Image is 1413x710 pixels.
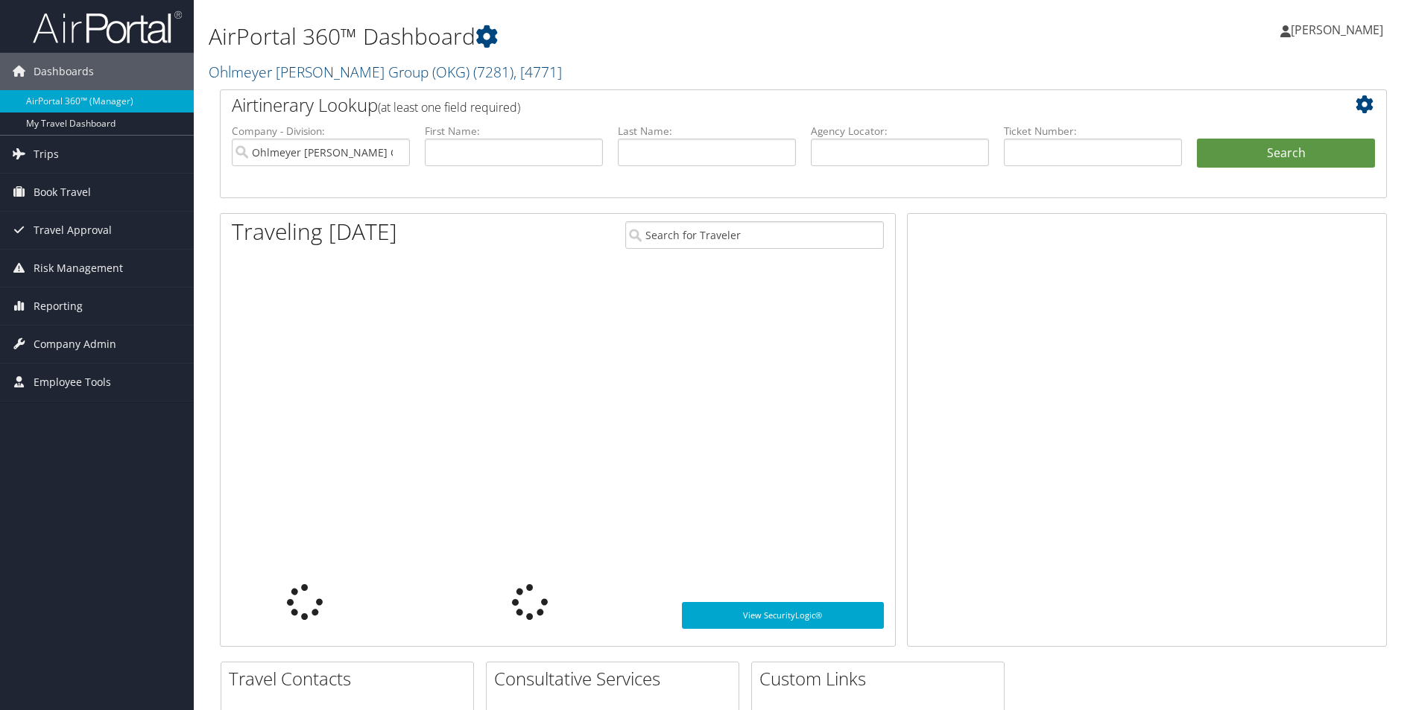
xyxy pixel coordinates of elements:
[618,124,796,139] label: Last Name:
[625,221,884,249] input: Search for Traveler
[513,62,562,82] span: , [ 4771 ]
[34,250,123,287] span: Risk Management
[232,124,410,139] label: Company - Division:
[759,666,1004,691] h2: Custom Links
[34,174,91,211] span: Book Travel
[209,21,1002,52] h1: AirPortal 360™ Dashboard
[378,99,520,115] span: (at least one field required)
[34,136,59,173] span: Trips
[232,216,397,247] h1: Traveling [DATE]
[682,602,885,629] a: View SecurityLogic®
[473,62,513,82] span: ( 7281 )
[232,92,1278,118] h2: Airtinerary Lookup
[34,53,94,90] span: Dashboards
[494,666,739,691] h2: Consultative Services
[34,364,111,401] span: Employee Tools
[1004,124,1182,139] label: Ticket Number:
[34,212,112,249] span: Travel Approval
[33,10,182,45] img: airportal-logo.png
[34,288,83,325] span: Reporting
[229,666,473,691] h2: Travel Contacts
[209,62,562,82] a: Ohlmeyer [PERSON_NAME] Group (OKG)
[811,124,989,139] label: Agency Locator:
[34,326,116,363] span: Company Admin
[1280,7,1398,52] a: [PERSON_NAME]
[1197,139,1375,168] button: Search
[1291,22,1383,38] span: [PERSON_NAME]
[425,124,603,139] label: First Name:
